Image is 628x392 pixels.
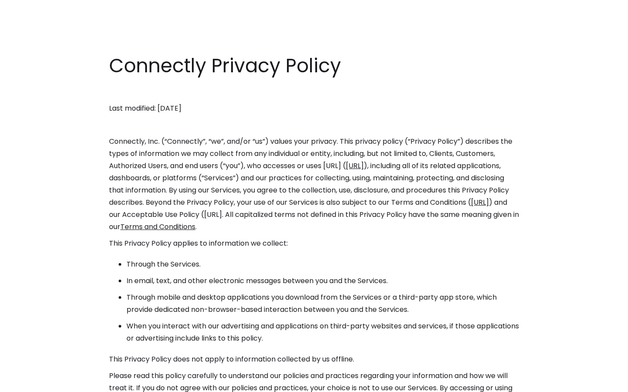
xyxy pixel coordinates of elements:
[126,275,519,287] li: In email, text, and other electronic messages between you and the Services.
[17,377,52,389] ul: Language list
[126,258,519,270] li: Through the Services.
[109,119,519,131] p: ‍
[120,222,195,232] a: Terms and Conditions
[109,52,519,79] h1: Connectly Privacy Policy
[126,320,519,345] li: When you interact with our advertising and applications on third-party websites and services, if ...
[109,135,519,233] p: Connectly, Inc. (“Connectly”, “we”, and/or “us”) values your privacy. This privacy policy (“Priva...
[109,102,519,115] p: Last modified: [DATE]
[126,291,519,316] li: Through mobile and desktop applications you download from the Services or a third-party app store...
[109,237,519,250] p: This Privacy Policy applies to information we collect:
[109,353,519,365] p: This Privacy Policy does not apply to information collected by us offline.
[471,197,489,207] a: [URL]
[346,161,364,171] a: [URL]
[109,86,519,98] p: ‍
[9,376,52,389] aside: Language selected: English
